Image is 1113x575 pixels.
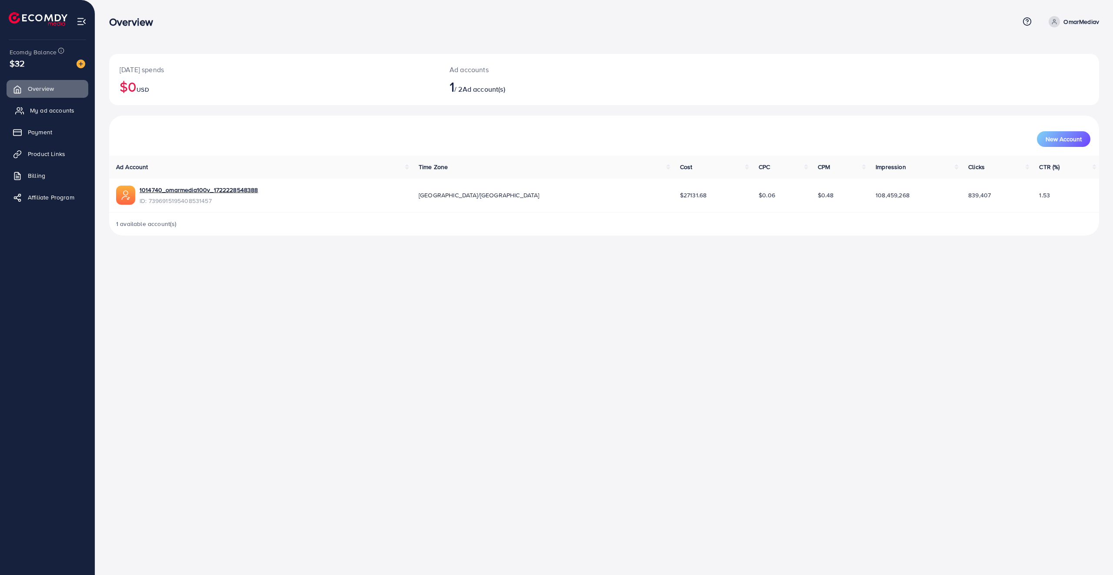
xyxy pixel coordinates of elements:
img: image [77,60,85,68]
span: ID: 7396915195408531457 [140,196,258,205]
img: menu [77,17,87,27]
span: CTR (%) [1039,163,1060,171]
p: Ad accounts [450,64,676,75]
span: New Account [1046,136,1082,142]
span: Ecomdy Balance [10,48,57,57]
span: $0.06 [759,191,775,199]
span: Overview [28,84,54,93]
img: logo [9,12,67,26]
span: Payment [28,128,52,136]
span: Affiliate Program [28,193,74,202]
img: ic-ads-acc.e4c84228.svg [116,186,135,205]
a: 1014740_omarmedia100v_1722228548388 [140,186,258,194]
span: $27131.68 [680,191,706,199]
span: $0.48 [818,191,834,199]
span: Impression [876,163,906,171]
span: Ad account(s) [463,84,505,94]
a: Billing [7,167,88,184]
span: 1 [450,76,454,96]
span: Time Zone [419,163,448,171]
span: 839,407 [968,191,991,199]
a: Payment [7,123,88,141]
p: OmarMediav [1063,17,1099,27]
span: USD [137,85,149,94]
span: $32 [10,57,25,70]
span: Product Links [28,150,65,158]
span: CPM [818,163,830,171]
a: OmarMediav [1045,16,1099,27]
p: [DATE] spends [120,64,429,75]
a: Affiliate Program [7,189,88,206]
a: Overview [7,80,88,97]
a: Product Links [7,145,88,163]
h2: $0 [120,78,429,95]
span: 108,459,268 [876,191,910,199]
span: Cost [680,163,693,171]
span: 1.53 [1039,191,1050,199]
span: Ad Account [116,163,148,171]
button: New Account [1037,131,1090,147]
a: My ad accounts [7,102,88,119]
span: Billing [28,171,45,180]
span: 1 available account(s) [116,219,177,228]
span: [GEOGRAPHIC_DATA]/[GEOGRAPHIC_DATA] [419,191,540,199]
span: CPC [759,163,770,171]
h2: / 2 [450,78,676,95]
h3: Overview [109,16,160,28]
span: Clicks [968,163,985,171]
span: My ad accounts [30,106,74,115]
